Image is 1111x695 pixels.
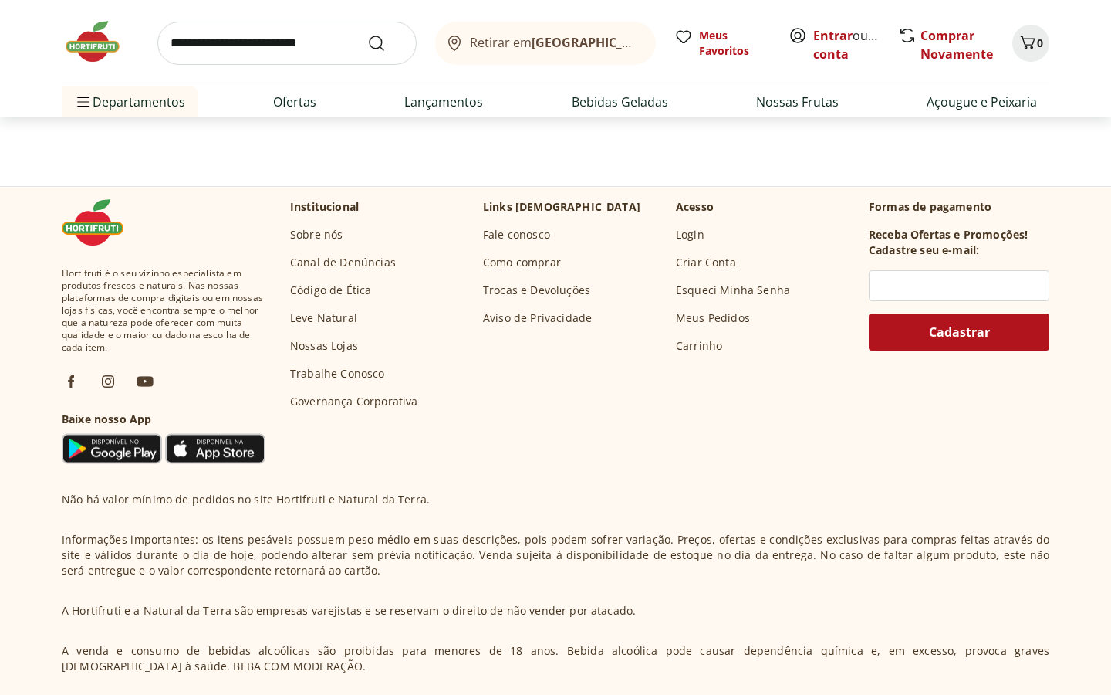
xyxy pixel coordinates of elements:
[62,372,80,391] img: fb
[62,643,1049,674] p: A venda e consumo de bebidas alcoólicas são proibidas para menores de 18 anos. Bebida alcoólica p...
[483,310,592,326] a: Aviso de Privacidade
[483,227,550,242] a: Fale conosco
[290,338,358,354] a: Nossas Lojas
[869,314,1049,351] button: Cadastrar
[290,310,357,326] a: Leve Natural
[813,27,898,63] a: Criar conta
[927,93,1037,111] a: Açougue e Peixaria
[62,492,430,507] p: Não há valor mínimo de pedidos no site Hortifruti e Natural da Terra.
[290,255,396,270] a: Canal de Denúncias
[920,27,993,63] a: Comprar Novamente
[699,28,770,59] span: Meus Favoritos
[676,255,736,270] a: Criar Conta
[1037,36,1043,50] span: 0
[869,199,1049,215] p: Formas de pagamento
[165,433,265,464] img: App Store Icon
[813,27,853,44] a: Entrar
[290,394,418,409] a: Governança Corporativa
[157,22,417,65] input: search
[869,242,979,258] h3: Cadastre seu e-mail:
[62,412,265,427] h3: Baixe nosso App
[290,366,385,381] a: Trabalhe Conosco
[290,199,359,215] p: Institucional
[62,532,1049,578] p: Informações importantes: os itens pesáveis possuem peso médio em suas descrições, pois podem sofr...
[483,255,561,270] a: Como comprar
[99,372,117,391] img: ig
[676,338,722,354] a: Carrinho
[676,199,714,215] p: Acesso
[572,93,668,111] a: Bebidas Geladas
[62,267,265,354] span: Hortifruti é o seu vizinho especialista em produtos frescos e naturais. Nas nossas plataformas de...
[869,227,1028,242] h3: Receba Ofertas e Promoções!
[676,227,704,242] a: Login
[367,34,404,53] button: Submit Search
[483,283,590,298] a: Trocas e Devoluções
[676,283,790,298] a: Esqueci Minha Senha
[404,93,483,111] a: Lançamentos
[674,28,770,59] a: Meus Favoritos
[62,603,636,619] p: A Hortifruti e a Natural da Terra são empresas varejistas e se reservam o direito de não vender p...
[62,199,139,246] img: Hortifruti
[756,93,839,111] a: Nossas Frutas
[273,93,316,111] a: Ofertas
[1012,25,1049,62] button: Carrinho
[532,34,792,51] b: [GEOGRAPHIC_DATA]/[GEOGRAPHIC_DATA]
[74,83,185,120] span: Departamentos
[929,326,990,338] span: Cadastrar
[483,199,640,215] p: Links [DEMOGRAPHIC_DATA]
[136,372,154,391] img: ytb
[290,227,343,242] a: Sobre nós
[74,83,93,120] button: Menu
[62,433,162,464] img: Google Play Icon
[435,22,656,65] button: Retirar em[GEOGRAPHIC_DATA]/[GEOGRAPHIC_DATA]
[813,26,882,63] span: ou
[62,19,139,65] img: Hortifruti
[676,310,750,326] a: Meus Pedidos
[470,36,640,49] span: Retirar em
[290,283,371,298] a: Código de Ética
